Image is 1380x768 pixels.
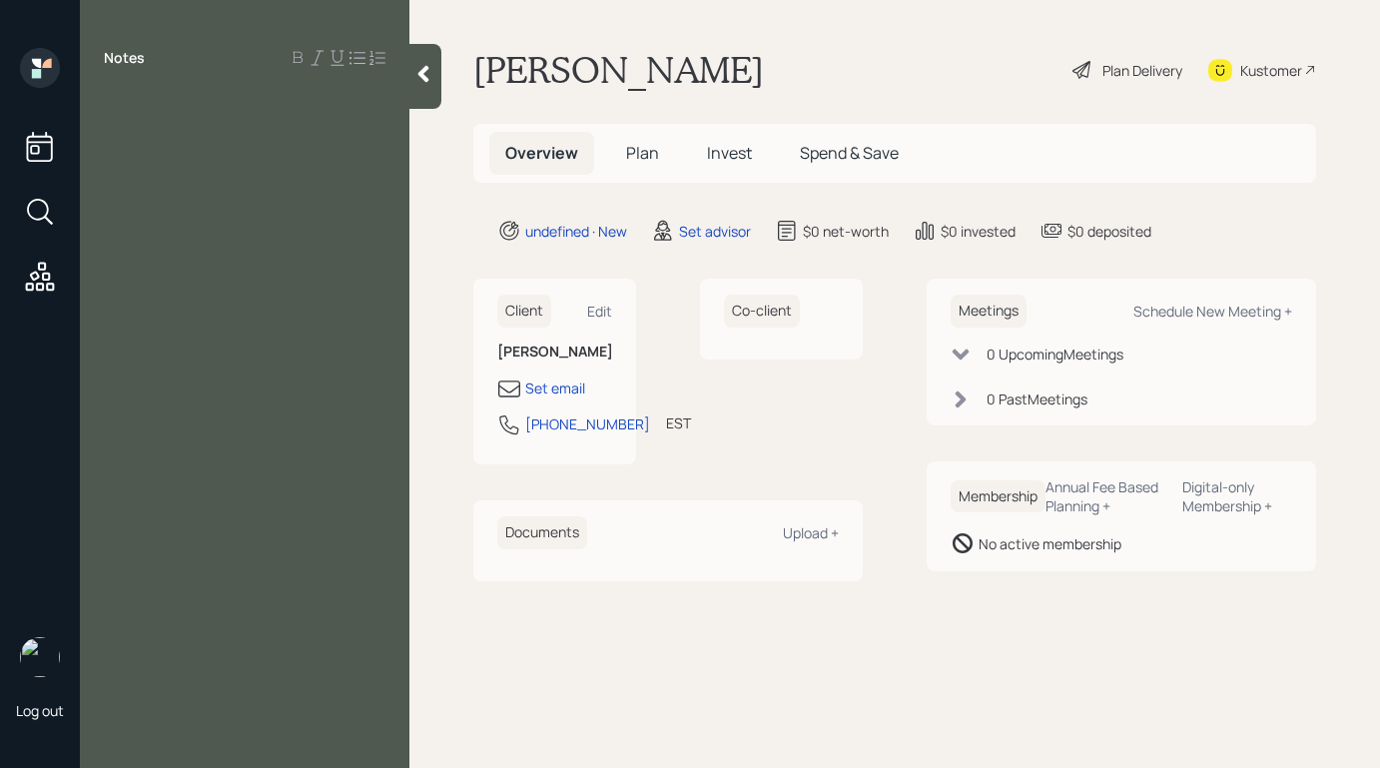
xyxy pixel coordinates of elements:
[979,533,1121,554] div: No active membership
[525,221,627,242] div: undefined · New
[497,344,612,361] h6: [PERSON_NAME]
[587,302,612,321] div: Edit
[525,378,585,398] div: Set email
[679,221,751,242] div: Set advisor
[951,295,1027,328] h6: Meetings
[987,388,1087,409] div: 0 Past Meeting s
[1102,60,1182,81] div: Plan Delivery
[707,142,752,164] span: Invest
[987,344,1123,365] div: 0 Upcoming Meeting s
[1045,477,1166,515] div: Annual Fee Based Planning +
[16,701,64,720] div: Log out
[20,637,60,677] img: robby-grisanti-headshot.png
[473,48,764,92] h1: [PERSON_NAME]
[666,412,691,433] div: EST
[803,221,889,242] div: $0 net-worth
[505,142,578,164] span: Overview
[1067,221,1151,242] div: $0 deposited
[104,48,145,68] label: Notes
[525,413,650,434] div: [PHONE_NUMBER]
[1240,60,1302,81] div: Kustomer
[724,295,800,328] h6: Co-client
[941,221,1016,242] div: $0 invested
[1182,477,1292,515] div: Digital-only Membership +
[497,516,587,549] h6: Documents
[497,295,551,328] h6: Client
[783,523,839,542] div: Upload +
[626,142,659,164] span: Plan
[951,480,1045,513] h6: Membership
[1133,302,1292,321] div: Schedule New Meeting +
[800,142,899,164] span: Spend & Save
